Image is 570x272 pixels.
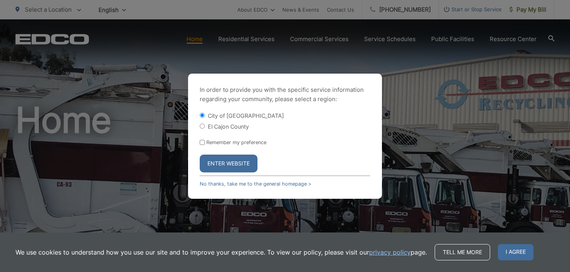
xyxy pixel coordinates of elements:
[200,181,311,187] a: No thanks, take me to the general homepage >
[206,139,266,145] label: Remember my preference
[200,155,257,172] button: Enter Website
[208,123,249,130] label: El Cajon County
[498,244,534,260] span: I agree
[208,112,284,119] label: City of [GEOGRAPHIC_DATA]
[435,244,490,260] a: Tell me more
[369,248,411,257] a: privacy policy
[200,85,370,104] p: In order to provide you with the specific service information regarding your community, please se...
[16,248,427,257] p: We use cookies to understand how you use our site and to improve your experience. To view our pol...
